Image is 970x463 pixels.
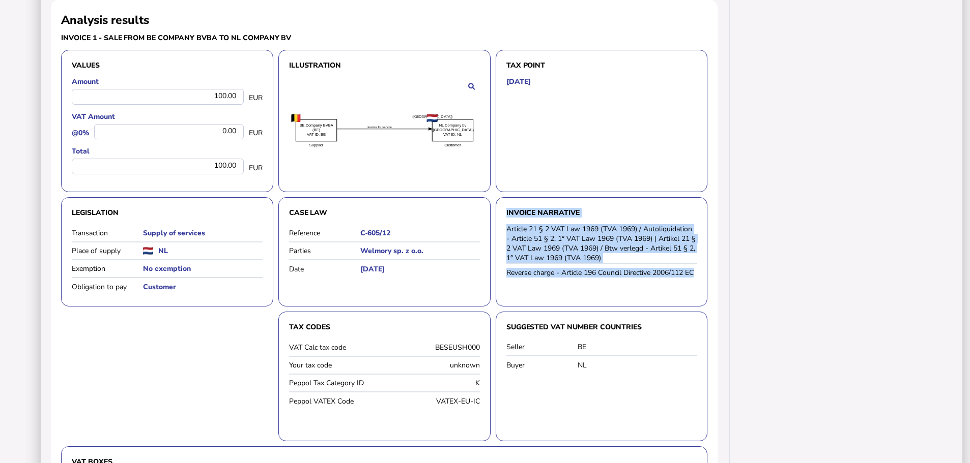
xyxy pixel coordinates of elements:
[143,264,263,273] h5: No exemption
[249,163,263,173] span: EUR
[299,123,333,128] text: BE Company BVBA
[506,268,697,277] div: Reverse charge - Article 196 Council Directive 2006/112 EC
[72,89,244,105] div: 100.00
[72,228,143,238] label: Transaction
[289,264,360,274] label: Date
[72,282,143,292] label: Obligation to pay
[289,360,382,370] label: Your tax code
[72,264,143,273] label: Exemption
[289,378,382,388] label: Peppol Tax Category ID
[289,322,480,332] h3: Tax Codes
[72,146,263,156] label: Total
[289,396,382,406] label: Peppol VATEX Code
[158,246,168,256] h5: NL
[307,132,326,137] text: VAT ID: BE
[387,360,480,370] div: unknown
[289,208,480,218] h3: Case law
[578,342,697,352] div: BE
[289,343,382,352] label: VAT Calc tax code
[506,77,531,86] h5: [DATE]
[72,60,263,70] h3: Values
[439,123,466,128] text: NL Company bv
[61,33,382,43] h3: Invoice 1 - sale from BE Company BVBA to NL Company bv
[143,282,263,292] h5: Customer
[143,228,263,238] h5: Supply of services
[506,360,578,370] label: Buyer
[578,360,697,370] div: NL
[367,126,392,129] textpath: Invoice for service
[360,228,480,238] h5: C‑605/12
[249,93,263,103] span: EUR
[412,114,452,119] text: ([GEOGRAPHIC_DATA])
[360,246,480,256] h5: Welmory sp. z o.o.
[506,208,697,217] h3: Invoice narrative
[61,12,149,28] h2: Analysis results
[72,159,244,174] div: 100.00
[506,224,697,263] div: Article 21 § 2 VAT Law 1969 (TVA 1969) / Autoliquidation - Article 51 § 2, 1° VAT Law 1969 (TVA 1...
[506,322,697,331] h3: Suggested VAT number countries
[432,128,474,132] text: ([GEOGRAPHIC_DATA])
[387,343,480,352] div: BESEUSH000
[72,77,263,86] label: Amount
[72,112,263,121] label: VAT Amount
[506,60,697,70] h3: Tax point
[360,264,480,274] h5: [DATE]
[387,396,480,406] div: VATEX-EU-IC
[72,128,89,138] label: @0%
[309,143,323,148] text: Supplier
[143,247,153,255] img: nl.png
[312,128,321,132] text: (BE)
[443,132,462,137] text: VAT ID: NL
[289,246,360,256] label: Parties
[72,208,263,218] h3: Legislation
[249,128,263,138] span: EUR
[94,124,244,140] div: 0.00
[387,378,480,388] div: K
[444,143,461,148] text: Customer
[72,246,143,256] label: Place of supply
[289,60,480,70] h3: Illustration
[289,228,360,238] label: Reference
[506,342,578,352] label: Seller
